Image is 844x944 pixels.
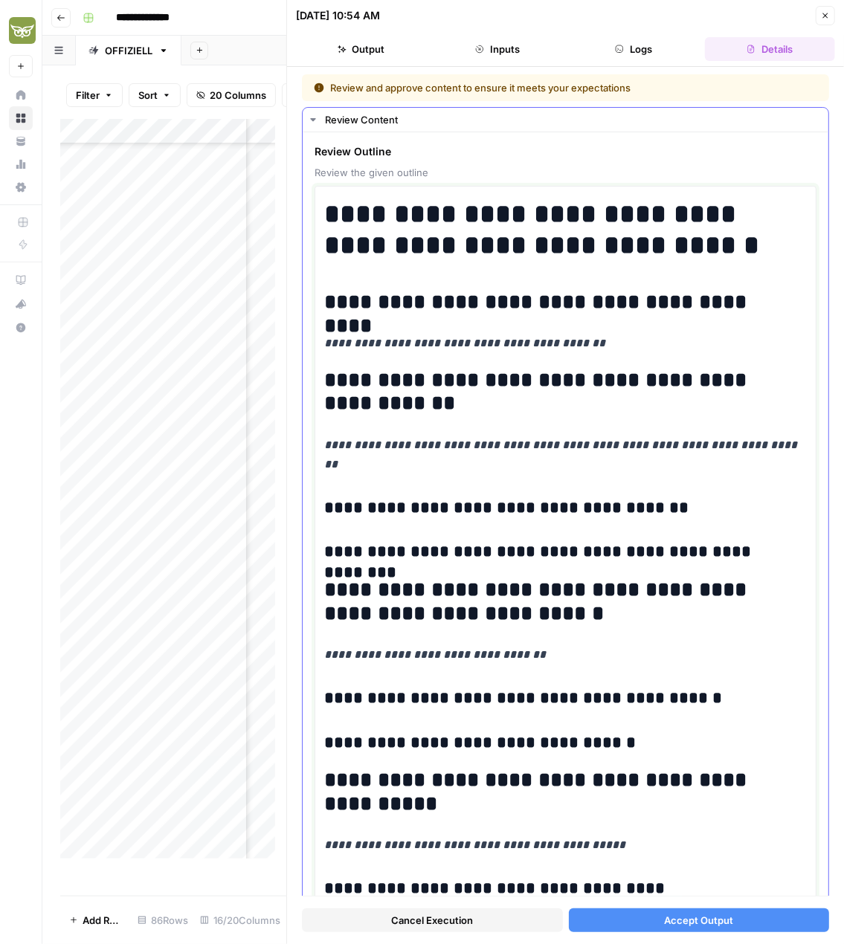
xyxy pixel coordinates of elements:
img: Evergreen Media Logo [9,17,36,44]
button: Sort [129,83,181,107]
div: Review Content [325,112,819,127]
button: Workspace: Evergreen Media [9,12,33,49]
a: Home [9,83,33,107]
div: 16/20 Columns [194,908,286,932]
a: Settings [9,175,33,199]
button: Add Row [60,908,132,932]
span: Review the given outline [315,165,816,180]
span: Filter [76,88,100,103]
a: AirOps Academy [9,268,33,292]
a: OFFIZIELL [76,36,181,65]
button: 20 Columns [187,83,276,107]
span: 20 Columns [210,88,266,103]
div: Review and approve content to ensure it meets your expectations [314,80,724,95]
span: Add Row [83,913,123,928]
button: Accept Output [569,908,830,932]
span: Review Outline [315,144,816,159]
div: What's new? [10,293,32,315]
span: Accept Output [664,913,733,928]
button: Logs [569,37,699,61]
button: Filter [66,83,123,107]
a: Usage [9,152,33,176]
a: Your Data [9,129,33,153]
div: [DATE] 10:54 AM [296,8,380,23]
div: 86 Rows [132,908,194,932]
button: Details [705,37,835,61]
span: Cancel Execution [391,913,473,928]
button: What's new? [9,292,33,316]
button: Help + Support [9,316,33,340]
button: Review Content [303,108,828,132]
a: Browse [9,106,33,130]
div: OFFIZIELL [105,43,152,58]
button: Inputs [432,37,562,61]
span: Sort [138,88,158,103]
button: Output [296,37,426,61]
button: Cancel Execution [302,908,563,932]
